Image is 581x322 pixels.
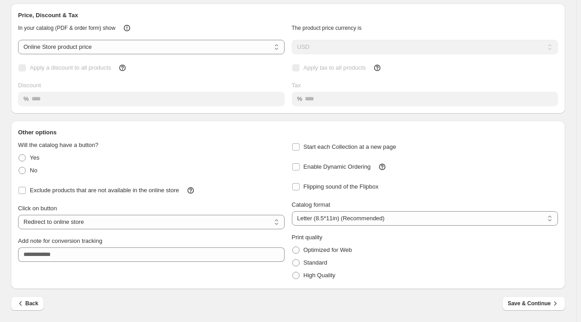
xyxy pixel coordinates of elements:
[292,25,362,31] span: The product price currency is
[16,299,38,308] span: Back
[30,154,39,161] span: Yes
[304,183,379,190] span: Flipping sound of the Flipbox
[304,259,328,266] span: Standard
[304,272,336,279] span: High Quality
[297,95,303,102] span: %
[18,205,57,212] span: Click on button
[30,167,37,174] span: No
[18,25,115,31] span: In your catalog (PDF & order form) show
[292,201,330,208] span: Catalog format
[304,64,366,71] span: Apply tax to all products
[23,95,29,102] span: %
[304,246,352,253] span: Optimized for Web
[292,234,323,241] span: Print quality
[18,82,41,89] span: Discount
[304,143,396,150] span: Start each Collection at a new page
[18,142,98,148] span: Will the catalog have a button?
[30,187,179,194] span: Exclude products that are not available in the online store
[508,299,560,308] span: Save & Continue
[18,128,558,137] h2: Other options
[18,11,558,20] h2: Price, Discount & Tax
[292,82,301,89] span: Tax
[30,64,111,71] span: Apply a discount to all products
[304,163,371,170] span: Enable Dynamic Ordering
[502,296,565,311] button: Save & Continue
[18,237,102,244] span: Add note for conversion tracking
[11,296,44,311] button: Back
